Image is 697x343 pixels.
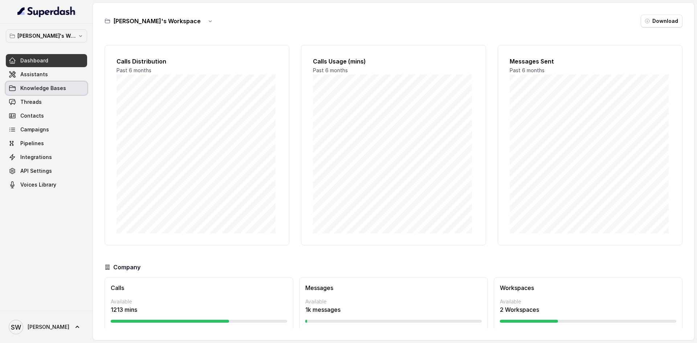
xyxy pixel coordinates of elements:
h2: Messages Sent [510,57,670,66]
p: 1k messages [305,305,482,314]
a: Voices Library [6,178,87,191]
h3: Workspaces [500,283,676,292]
span: Past 6 months [117,67,151,73]
p: [PERSON_NAME]'s Workspace [17,32,76,40]
span: [PERSON_NAME] [28,323,69,331]
h3: Calls [111,283,287,292]
span: Campaigns [20,126,49,133]
span: API Settings [20,167,52,175]
button: Download [641,15,682,28]
h2: Calls Distribution [117,57,277,66]
p: 2 Workspaces [500,305,676,314]
a: [PERSON_NAME] [6,317,87,337]
span: Voices Library [20,181,56,188]
span: Past 6 months [510,67,545,73]
span: Knowledge Bases [20,85,66,92]
a: API Settings [6,164,87,177]
p: Available [500,298,676,305]
span: Dashboard [20,57,48,64]
span: Contacts [20,112,44,119]
a: Pipelines [6,137,87,150]
h2: Calls Usage (mins) [313,57,474,66]
a: Dashboard [6,54,87,67]
span: Past 6 months [313,67,348,73]
text: SW [11,323,21,331]
a: Assistants [6,68,87,81]
a: Campaigns [6,123,87,136]
p: 1213 mins [111,305,287,314]
h3: Messages [305,283,482,292]
a: Contacts [6,109,87,122]
p: Available [305,298,482,305]
span: Assistants [20,71,48,78]
a: Knowledge Bases [6,82,87,95]
h3: [PERSON_NAME]'s Workspace [113,17,201,25]
h3: Company [113,263,140,271]
button: [PERSON_NAME]'s Workspace [6,29,87,42]
span: Integrations [20,154,52,161]
span: Pipelines [20,140,44,147]
a: Threads [6,95,87,109]
span: Threads [20,98,42,106]
a: Integrations [6,151,87,164]
p: Available [111,298,287,305]
img: light.svg [17,6,76,17]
